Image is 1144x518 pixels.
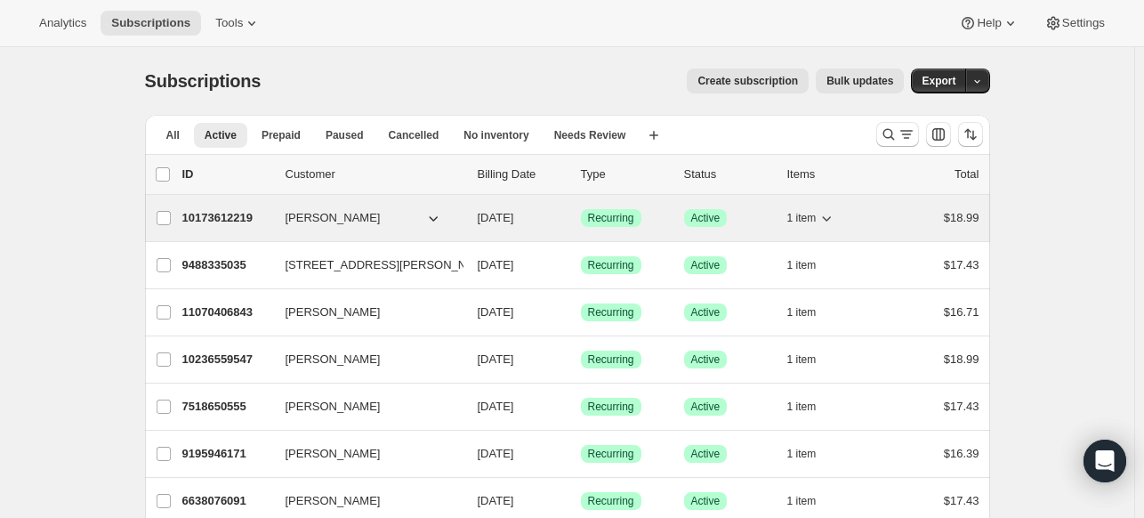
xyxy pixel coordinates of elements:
span: Bulk updates [826,74,893,88]
button: [PERSON_NAME] [275,440,453,468]
span: [DATE] [478,447,514,460]
span: Recurring [588,258,634,272]
span: [DATE] [478,352,514,366]
span: [PERSON_NAME] [286,398,381,416]
span: Active [691,352,721,367]
span: 1 item [787,305,817,320]
span: Recurring [588,211,634,225]
button: Create new view [640,123,668,148]
span: $17.43 [944,400,979,413]
span: [PERSON_NAME] [286,209,381,227]
span: [PERSON_NAME] [286,351,381,368]
p: 6638076091 [182,492,271,510]
div: 10236559547[PERSON_NAME][DATE]SuccessRecurringSuccessActive1 item$18.99 [182,347,979,372]
span: No inventory [463,128,528,142]
button: 1 item [787,253,836,278]
span: $18.99 [944,211,979,224]
span: Recurring [588,400,634,414]
p: 9195946171 [182,445,271,463]
button: Bulk updates [816,69,904,93]
span: Active [691,447,721,461]
span: [STREET_ADDRESS][PERSON_NAME] [286,256,495,274]
div: 9488335035[STREET_ADDRESS][PERSON_NAME][DATE]SuccessRecurringSuccessActive1 item$17.43 [182,253,979,278]
span: $17.43 [944,494,979,507]
span: Active [691,211,721,225]
button: [STREET_ADDRESS][PERSON_NAME] [275,251,453,279]
span: Prepaid [262,128,301,142]
p: Status [684,166,773,183]
p: 9488335035 [182,256,271,274]
span: 1 item [787,494,817,508]
span: Tools [215,16,243,30]
span: $17.43 [944,258,979,271]
span: 1 item [787,400,817,414]
span: Recurring [588,447,634,461]
div: Open Intercom Messenger [1084,440,1126,482]
span: [DATE] [478,494,514,507]
button: Export [911,69,966,93]
span: Active [691,258,721,272]
div: 7518650555[PERSON_NAME][DATE]SuccessRecurringSuccessActive1 item$17.43 [182,394,979,419]
span: Recurring [588,305,634,320]
span: [DATE] [478,258,514,271]
span: $16.39 [944,447,979,460]
button: 1 item [787,347,836,372]
button: 1 item [787,441,836,466]
span: [PERSON_NAME] [286,492,381,510]
p: 10173612219 [182,209,271,227]
span: Cancelled [389,128,439,142]
span: Active [691,305,721,320]
button: Tools [205,11,271,36]
span: [DATE] [478,211,514,224]
span: 1 item [787,258,817,272]
span: [PERSON_NAME] [286,304,381,321]
button: [PERSON_NAME] [275,487,453,515]
span: Paused [326,128,364,142]
button: Search and filter results [876,122,919,147]
span: Subscriptions [111,16,190,30]
span: $18.99 [944,352,979,366]
span: [DATE] [478,400,514,413]
button: Sort the results [958,122,983,147]
div: 9195946171[PERSON_NAME][DATE]SuccessRecurringSuccessActive1 item$16.39 [182,441,979,466]
button: Customize table column order and visibility [926,122,951,147]
div: Type [581,166,670,183]
button: [PERSON_NAME] [275,393,453,421]
p: 10236559547 [182,351,271,368]
button: [PERSON_NAME] [275,298,453,327]
span: Needs Review [554,128,626,142]
span: All [166,128,180,142]
p: Customer [286,166,463,183]
div: 10173612219[PERSON_NAME][DATE]SuccessRecurringSuccessActive1 item$18.99 [182,206,979,231]
button: [PERSON_NAME] [275,345,453,374]
button: 1 item [787,489,836,514]
span: $16.71 [944,305,979,319]
span: [DATE] [478,305,514,319]
span: Subscriptions [145,71,262,91]
button: [PERSON_NAME] [275,204,453,232]
span: Active [205,128,237,142]
button: 1 item [787,300,836,325]
span: Active [691,494,721,508]
span: Help [977,16,1001,30]
span: Recurring [588,352,634,367]
span: Create subscription [697,74,798,88]
span: Export [922,74,955,88]
p: Total [955,166,979,183]
span: [PERSON_NAME] [286,445,381,463]
button: Analytics [28,11,97,36]
span: Settings [1062,16,1105,30]
p: ID [182,166,271,183]
div: 6638076091[PERSON_NAME][DATE]SuccessRecurringSuccessActive1 item$17.43 [182,489,979,514]
span: 1 item [787,447,817,461]
span: 1 item [787,211,817,225]
span: Active [691,400,721,414]
button: 1 item [787,394,836,419]
span: Recurring [588,494,634,508]
button: Help [948,11,1029,36]
button: Subscriptions [101,11,201,36]
p: 11070406843 [182,304,271,321]
span: 1 item [787,352,817,367]
p: Billing Date [478,166,567,183]
div: Items [787,166,876,183]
